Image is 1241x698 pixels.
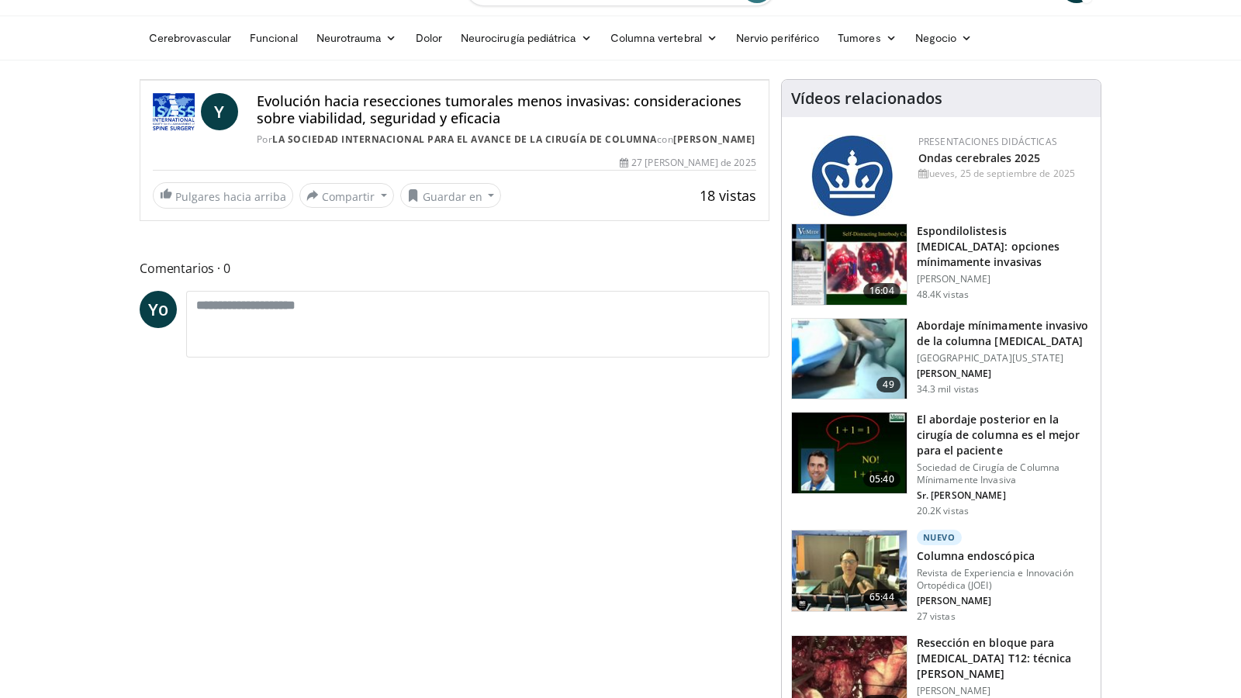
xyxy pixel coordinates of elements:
font: 65:44 [869,590,894,603]
font: Neurocirugía pediátrica [461,31,576,44]
button: Guardar en [400,183,502,208]
a: 65:44 Nuevo Columna endoscópica Revista de Experiencia e Innovación Ortopédica (JOEI) [PERSON_NAM... [791,530,1091,623]
font: [PERSON_NAME] [917,272,991,285]
a: 49 Abordaje mínimamente invasivo de la columna [MEDICAL_DATA] [GEOGRAPHIC_DATA][US_STATE] [PERSON... [791,318,1091,400]
font: Compartir [322,189,375,204]
font: 0 [223,260,230,277]
font: Negocio [915,31,957,44]
img: Sociedad Internacional para el Avance de la Cirugía de Columna [153,93,195,130]
font: Y [214,100,224,123]
font: [PERSON_NAME] [917,684,991,697]
img: 3b6f0384-b2b2-4baa-b997-2e524ebddc4b.150x105_q85_crop-smart_upscale.jpg [792,413,907,493]
font: 16:04 [869,284,894,297]
a: Tumores [828,22,906,54]
font: con [657,133,674,146]
button: Compartir [299,183,394,208]
font: [PERSON_NAME] [917,594,992,607]
font: 18 vistas [700,186,756,205]
font: 49 [883,378,894,391]
a: Yo [140,291,177,328]
font: Comentarios [140,260,214,277]
font: [GEOGRAPHIC_DATA][US_STATE] [917,351,1063,365]
img: d9e34c5e-68d6-4bb1-861e-156277ede5ec.150x105_q85_crop-smart_upscale.jpg [792,530,907,611]
font: Abordaje mínimamente invasivo de la columna [MEDICAL_DATA] [917,318,1089,348]
font: Espondilolistesis [MEDICAL_DATA]: opciones mínimamente invasivas [917,223,1060,269]
a: Cerebrovascular [140,22,240,54]
font: 27 vistas [917,610,956,623]
font: Tumores [838,31,881,44]
font: Evolución hacia resecciones tumorales menos invasivas: consideraciones sobre viabilidad, segurida... [257,92,741,127]
font: Jueves, 25 de septiembre de 2025 [927,167,1075,180]
a: Columna vertebral [601,22,727,54]
font: Funcional [250,31,298,44]
a: Funcional [240,22,307,54]
font: El abordaje posterior en la cirugía de columna es el mejor para el paciente [917,412,1080,458]
a: 16:04 Espondilolistesis [MEDICAL_DATA]: opciones mínimamente invasivas [PERSON_NAME] 48.4K vistas [791,223,1091,306]
img: 38787_0000_3.png.150x105_q85_crop-smart_upscale.jpg [792,319,907,399]
font: 27 [PERSON_NAME] de 2025 [631,156,755,169]
font: Guardar en [423,189,482,204]
a: Dolor [406,22,451,54]
font: 20.2K vistas [917,504,969,517]
a: Ondas cerebrales 2025 [918,150,1040,165]
a: la Sociedad Internacional para el Avance de la Cirugía de Columna [272,133,657,146]
font: Columna endoscópica [917,548,1035,563]
font: Neurotrauma [316,31,382,44]
font: Revista de Experiencia e Innovación Ortopédica (JOEI) [917,566,1073,592]
a: Pulgares hacia arriba [153,182,293,209]
font: Sr. [PERSON_NAME] [917,489,1006,502]
font: 48.4K vistas [917,288,969,301]
a: [PERSON_NAME] [673,133,755,146]
font: Dolor [416,31,442,44]
a: Nervio periférico [727,22,828,54]
a: Negocio [906,22,982,54]
img: 24fc6d06-05ab-49be-9020-6cb578b60684.png.150x105_q85_autocrop_double_scale_upscale_version-0.2.jpg [811,135,893,216]
font: Nervio periférico [736,31,819,44]
video-js: Video Player [140,80,769,81]
a: Neurocirugía pediátrica [451,22,601,54]
font: Yo [148,298,168,320]
a: Y [201,93,238,130]
font: 05:40 [869,472,894,485]
font: Vídeos relacionados [791,88,942,109]
img: 9f1438f7-b5aa-4a55-ab7b-c34f90e48e66.150x105_q85_crop-smart_upscale.jpg [792,224,907,305]
font: Resección en bloque para [MEDICAL_DATA] T12: técnica [PERSON_NAME] [917,635,1072,681]
font: Pulgares hacia arriba [175,189,286,204]
font: Columna vertebral [610,31,702,44]
a: 05:40 El abordaje posterior en la cirugía de columna es el mejor para el paciente Sociedad de Cir... [791,412,1091,517]
font: Sociedad de Cirugía de Columna Mínimamente Invasiva [917,461,1060,486]
font: Por [257,133,273,146]
font: 34.3 mil vistas [917,382,980,396]
font: [PERSON_NAME] [917,367,992,380]
font: Presentaciones didácticas [918,135,1057,148]
font: Nuevo [923,531,956,543]
font: Cerebrovascular [149,31,231,44]
a: Neurotrauma [307,22,406,54]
